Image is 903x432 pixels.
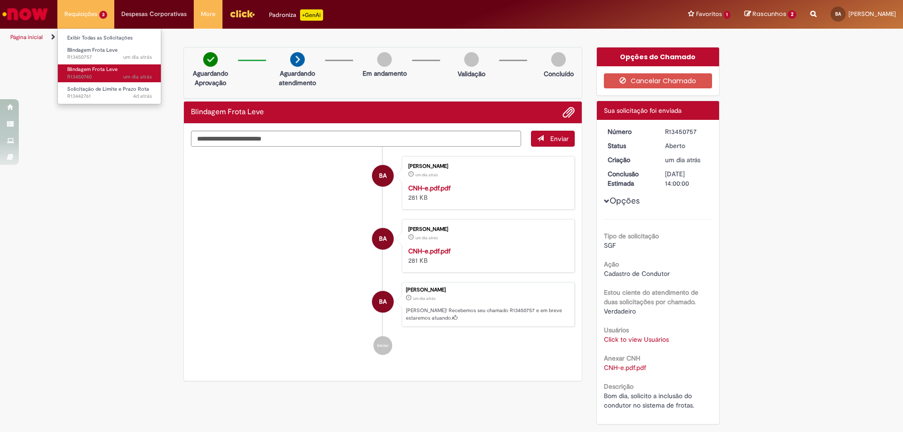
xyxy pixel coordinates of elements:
[601,127,658,136] dt: Número
[363,69,407,78] p: Em andamento
[413,296,436,301] span: um dia atrás
[64,9,97,19] span: Requisições
[67,47,118,54] span: Blindagem Frota Leve
[58,45,161,63] a: Aberto R13450757 : Blindagem Frota Leve
[99,11,107,19] span: 3
[665,141,709,150] div: Aberto
[848,10,896,18] span: [PERSON_NAME]
[665,169,709,188] div: [DATE] 14:00:00
[415,172,438,178] span: um dia atrás
[133,93,152,100] span: 4d atrás
[133,93,152,100] time: 25/08/2025 08:33:33
[665,127,709,136] div: R13450757
[58,33,161,43] a: Exibir Todas as Solicitações
[408,184,451,192] a: CNH-e.pdf.pdf
[415,235,438,241] time: 27/08/2025 08:36:44
[188,69,233,87] p: Aguardando Aprovação
[835,11,841,17] span: BA
[604,260,619,268] b: Ação
[123,54,152,61] span: um dia atrás
[531,131,575,147] button: Enviar
[230,7,255,21] img: click_logo_yellow_360x200.png
[604,363,646,372] a: Download de CNH-e.pdf.pdf
[67,73,152,81] span: R13450740
[300,9,323,21] p: +GenAi
[191,147,575,365] ul: Histórico de tíquete
[597,47,720,66] div: Opções do Chamado
[121,9,187,19] span: Despesas Corporativas
[458,69,485,79] p: Validação
[665,156,700,164] span: um dia atrás
[604,241,616,250] span: SGF
[665,156,700,164] time: 27/08/2025 08:37:14
[67,66,118,73] span: Blindagem Frota Leve
[269,9,323,21] div: Padroniza
[406,287,570,293] div: [PERSON_NAME]
[724,11,731,19] span: 1
[379,228,387,250] span: BA
[408,227,565,232] div: [PERSON_NAME]
[7,29,595,46] ul: Trilhas de página
[377,52,392,67] img: img-circle-grey.png
[415,172,438,178] time: 27/08/2025 08:37:11
[1,5,49,24] img: ServiceNow
[464,52,479,67] img: img-circle-grey.png
[601,141,658,150] dt: Status
[665,155,709,165] div: 27/08/2025 08:37:14
[379,165,387,187] span: BA
[413,296,436,301] time: 27/08/2025 08:37:14
[275,69,320,87] p: Aguardando atendimento
[67,86,149,93] span: Solicitação de Limite e Prazo Rota
[58,84,161,102] a: Aberto R13442761 : Solicitação de Limite e Prazo Rota
[604,232,659,240] b: Tipo de solicitação
[10,33,43,41] a: Página inicial
[191,282,575,327] li: Brenda Komeso Alves
[67,93,152,100] span: R13442761
[604,269,670,278] span: Cadastro de Condutor
[604,392,694,409] span: Bom dia, solicito a inclusão do condutor no sistema de frotas.
[604,354,640,362] b: Anexar CNH
[58,64,161,82] a: Aberto R13450740 : Blindagem Frota Leve
[408,183,565,202] div: 281 KB
[191,108,264,117] h2: Blindagem Frota Leve Histórico de tíquete
[379,291,387,313] span: BA
[406,307,570,322] p: [PERSON_NAME]! Recebemos seu chamado R13450757 e em breve estaremos atuando.
[67,54,152,61] span: R13450757
[604,382,634,391] b: Descrição
[57,28,161,104] ul: Requisições
[372,228,394,250] div: Brenda Komeso Alves
[696,9,722,19] span: Favoritos
[550,134,569,143] span: Enviar
[544,69,574,79] p: Concluído
[604,73,713,88] button: Cancelar Chamado
[408,246,565,265] div: 281 KB
[604,288,698,306] b: Estou ciente do atendimento de duas solicitações por chamado.
[604,335,669,344] a: Click to view Usuários
[408,164,565,169] div: [PERSON_NAME]
[788,10,796,19] span: 2
[604,326,629,334] b: Usuários
[372,165,394,187] div: Brenda Komeso Alves
[551,52,566,67] img: img-circle-grey.png
[290,52,305,67] img: arrow-next.png
[604,106,681,115] span: Sua solicitação foi enviada
[604,307,636,315] span: Verdadeiro
[562,106,575,118] button: Adicionar anexos
[408,247,451,255] a: CNH-e.pdf.pdf
[191,131,521,147] textarea: Digite sua mensagem aqui...
[745,10,796,19] a: Rascunhos
[203,52,218,67] img: check-circle-green.png
[601,155,658,165] dt: Criação
[123,73,152,80] span: um dia atrás
[601,169,658,188] dt: Conclusão Estimada
[201,9,215,19] span: More
[372,291,394,313] div: Brenda Komeso Alves
[415,235,438,241] span: um dia atrás
[752,9,786,18] span: Rascunhos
